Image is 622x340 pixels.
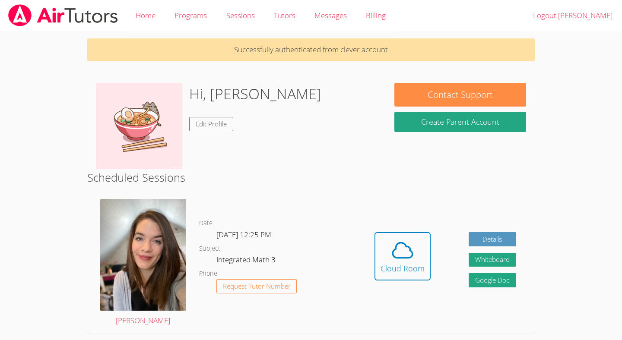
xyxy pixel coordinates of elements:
p: Successfully authenticated from clever account [87,38,535,61]
a: Edit Profile [189,117,233,131]
img: Pusheen_vs_Udon.gif [96,83,182,169]
span: Request Tutor Number [223,283,291,290]
button: Request Tutor Number [216,279,297,293]
button: Cloud Room [374,232,431,280]
dt: Date [199,218,213,229]
img: avatar.png [100,199,186,311]
h1: Hi, [PERSON_NAME] [189,83,321,105]
dt: Phone [199,268,217,279]
dt: Subject [199,243,220,254]
span: Messages [314,10,347,20]
h2: Scheduled Sessions [87,169,535,186]
img: airtutors_banner-c4298cdbf04f3fff15de1276eac7730deb9818008684d7c2e4769d2f7ddbe033.png [7,4,119,26]
a: Details [469,232,516,246]
dd: Integrated Math 3 [216,254,277,268]
button: Contact Support [394,83,526,107]
button: Create Parent Account [394,112,526,132]
span: [DATE] 12:25 PM [216,230,271,239]
a: Google Doc [469,273,516,287]
button: Whiteboard [469,253,516,267]
a: [PERSON_NAME] [100,199,186,327]
div: Cloud Room [381,262,425,274]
